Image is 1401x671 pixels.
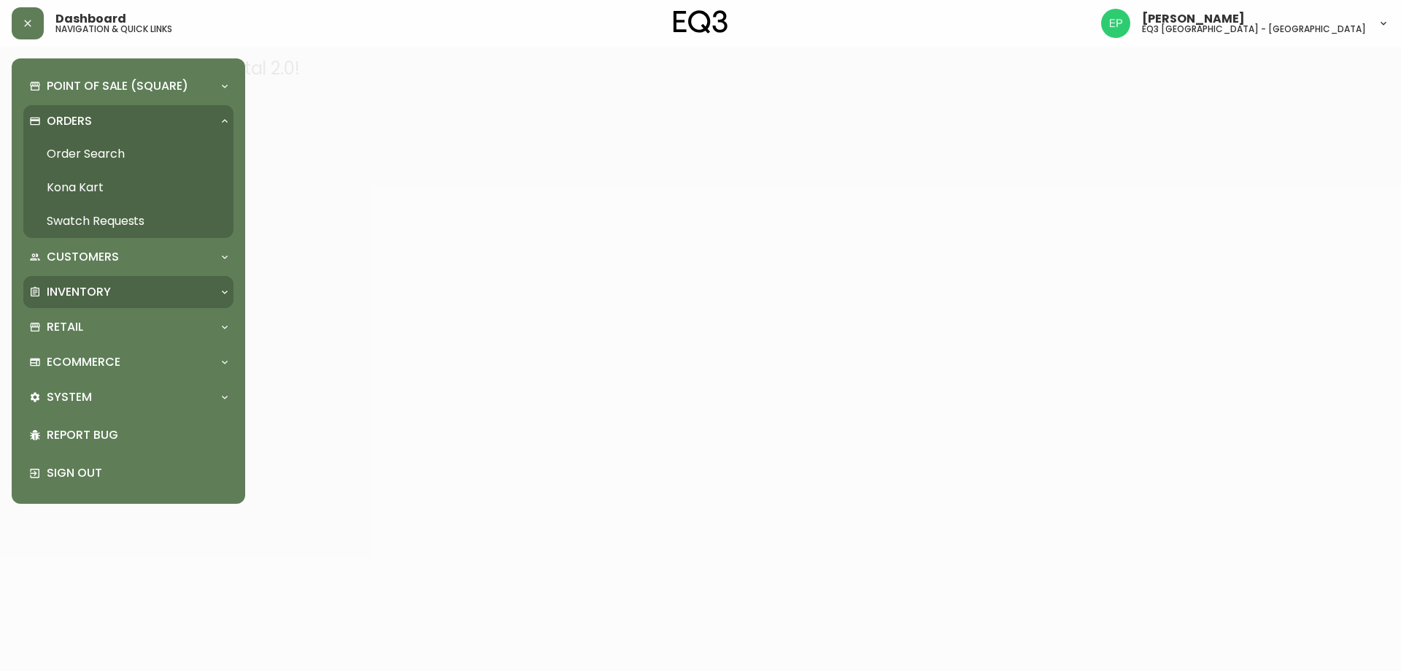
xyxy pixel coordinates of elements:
[47,78,188,94] p: Point of Sale (Square)
[47,465,228,481] p: Sign Out
[47,319,83,335] p: Retail
[23,381,233,413] div: System
[23,346,233,378] div: Ecommerce
[47,284,111,300] p: Inventory
[23,204,233,238] a: Swatch Requests
[1142,13,1245,25] span: [PERSON_NAME]
[47,249,119,265] p: Customers
[47,113,92,129] p: Orders
[23,171,233,204] a: Kona Kart
[23,454,233,492] div: Sign Out
[1142,25,1366,34] h5: eq3 [GEOGRAPHIC_DATA] - [GEOGRAPHIC_DATA]
[23,105,233,137] div: Orders
[23,311,233,343] div: Retail
[1101,9,1130,38] img: edb0eb29d4ff191ed42d19acdf48d771
[55,13,126,25] span: Dashboard
[23,70,233,102] div: Point of Sale (Square)
[23,137,233,171] a: Order Search
[23,416,233,454] div: Report Bug
[55,25,172,34] h5: navigation & quick links
[47,427,228,443] p: Report Bug
[23,241,233,273] div: Customers
[23,276,233,308] div: Inventory
[674,10,727,34] img: logo
[47,354,120,370] p: Ecommerce
[47,389,92,405] p: System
